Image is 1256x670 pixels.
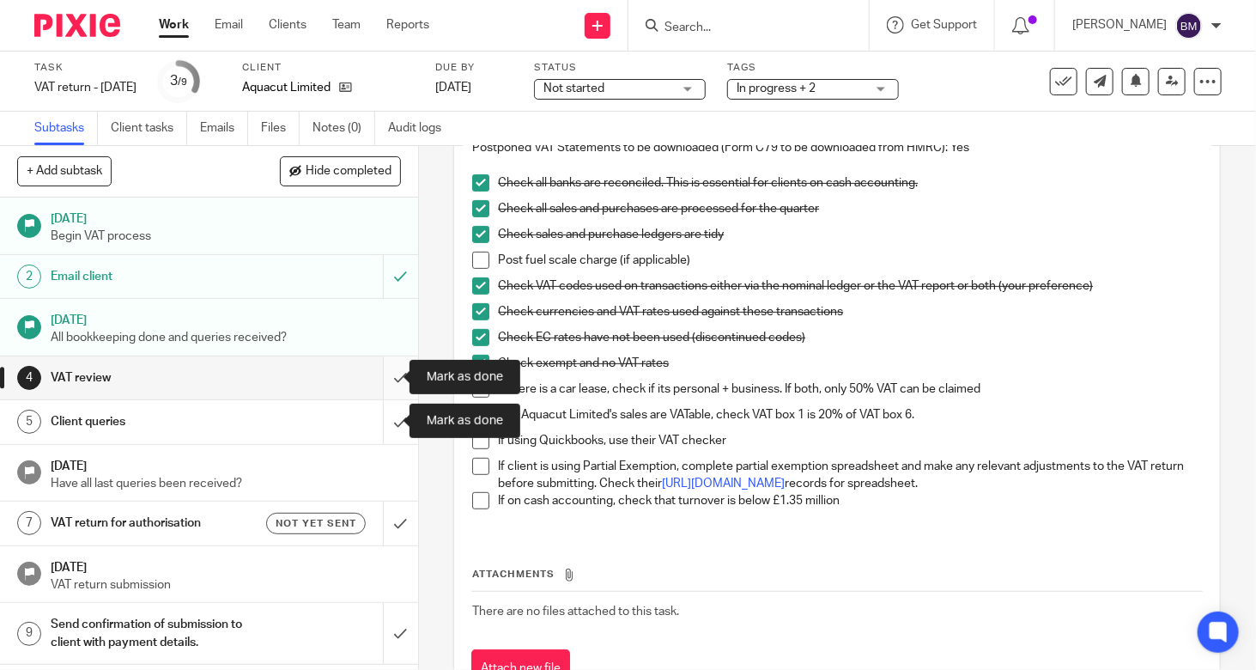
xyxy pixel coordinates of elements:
p: Post fuel scale charge (if applicable) [498,252,1202,269]
p: Check exempt and no VAT rates [498,355,1202,372]
p: If there is a car lease, check if its personal + business. If both, only 50% VAT can be claimed [498,381,1202,398]
span: Not yet sent [276,516,356,531]
a: Email [215,16,243,33]
label: Due by [435,61,513,75]
a: Subtasks [34,112,98,145]
a: Work [159,16,189,33]
p: Postponed VAT Statements to be downloaded (Form C79 to be downloaded from HMRC): Yes [472,139,1202,156]
span: Attachments [472,569,555,579]
h1: Email client [51,264,261,289]
span: Not started [543,82,604,94]
a: Clients [269,16,306,33]
p: [PERSON_NAME] [1072,16,1167,33]
h1: Client queries [51,409,261,435]
a: Audit logs [388,112,454,145]
label: Task [34,61,137,75]
img: Pixie [34,14,120,37]
label: Status [534,61,706,75]
small: /9 [178,77,187,87]
p: Check VAT codes used on transactions either via the nominal ledger or the VAT report or both (you... [498,277,1202,295]
a: Team [332,16,361,33]
span: In progress + 2 [737,82,816,94]
p: All bookkeeping done and queries received? [51,329,401,346]
p: If client is using Partial Exemption, complete partial exemption spreadsheet and make any relevan... [498,458,1202,493]
h1: VAT return for authorisation [51,510,261,536]
div: 9 [17,622,41,646]
div: 5 [17,410,41,434]
span: Hide completed [306,165,391,179]
h1: VAT review [51,365,261,391]
span: There are no files attached to this task. [472,606,679,618]
h1: [DATE] [51,308,401,329]
button: + Add subtask [17,156,112,186]
label: Tags [727,61,899,75]
h1: Send confirmation of submission to client with payment details. [51,612,261,655]
input: Search [663,21,817,36]
img: svg%3E [1175,12,1203,40]
p: Have all last queries been received? [51,475,401,492]
p: Check all banks are reconciled. This is essential for clients on cash accounting. [498,174,1202,192]
div: 7 [17,511,41,535]
p: If using Quickbooks, use their VAT checker [498,432,1202,449]
span: Get Support [911,19,977,31]
a: Files [261,112,300,145]
p: Check currencies and VAT rates used against these transactions [498,303,1202,320]
p: Check sales and purchase ledgers are tidy [498,226,1202,243]
p: VAT return submission [51,576,401,594]
label: Client [242,61,414,75]
p: If on cash accounting, check that turnover is below £1.35 million [498,492,1202,509]
a: Reports [386,16,429,33]
h1: [DATE] [51,454,401,475]
p: Check EC rates have not been used (discontinued codes) [498,329,1202,346]
p: Begin VAT process [51,228,401,245]
div: 3 [170,71,187,91]
h1: [DATE] [51,555,401,576]
div: 2 [17,265,41,289]
a: [URL][DOMAIN_NAME] [662,478,785,490]
span: [DATE] [435,82,471,94]
a: Notes (0) [312,112,375,145]
h1: [DATE] [51,206,401,228]
p: Aquacut Limited [242,79,331,96]
a: Emails [200,112,248,145]
p: If all Aquacut Limited's sales are VATable, check VAT box 1 is 20% of VAT box 6. [498,406,1202,423]
div: 4 [17,366,41,390]
div: VAT return - August 2025 [34,79,137,96]
p: Check all sales and purchases are processed for the quarter [498,200,1202,217]
div: VAT return - [DATE] [34,79,137,96]
button: Hide completed [280,156,401,186]
a: Client tasks [111,112,187,145]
